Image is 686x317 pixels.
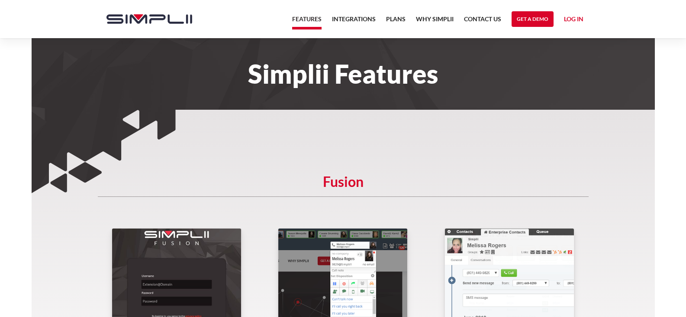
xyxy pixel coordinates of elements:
[332,14,376,29] a: Integrations
[564,14,583,27] a: Log in
[106,14,192,24] img: Simplii
[292,14,322,29] a: Features
[98,177,589,197] h5: Fusion
[386,14,406,29] a: Plans
[512,11,554,27] a: Get a Demo
[416,14,454,29] a: Why Simplii
[98,64,589,83] h1: Simplii Features
[464,14,501,29] a: Contact US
